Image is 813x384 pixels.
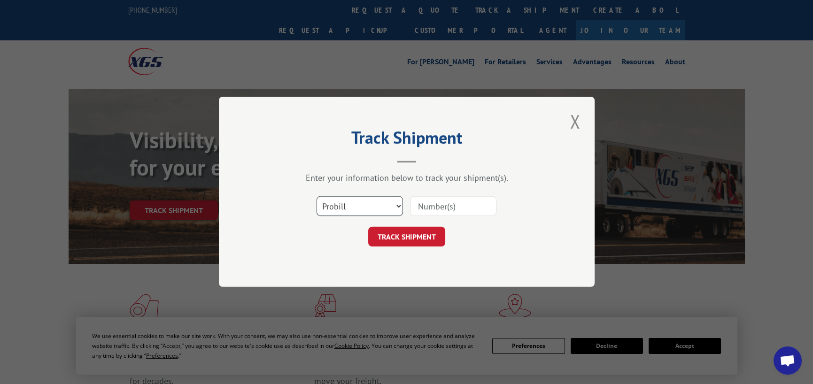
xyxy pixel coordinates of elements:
[266,173,548,184] div: Enter your information below to track your shipment(s).
[368,227,445,247] button: TRACK SHIPMENT
[266,131,548,149] h2: Track Shipment
[774,346,802,375] a: Open chat
[410,197,496,216] input: Number(s)
[567,108,583,134] button: Close modal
